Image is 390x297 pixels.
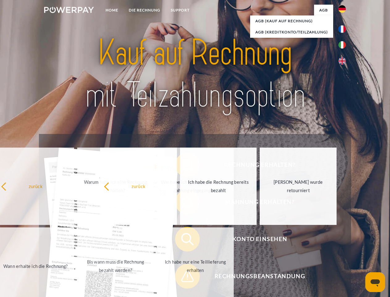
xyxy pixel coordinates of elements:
[124,5,166,16] a: DIE RECHNUNG
[250,27,333,38] a: AGB (Kreditkonto/Teilzahlung)
[81,258,150,274] div: Bis wann muss die Rechnung bezahlt werden?
[175,264,336,289] button: Rechnungsbeanstandung
[184,264,335,289] span: Rechnungsbeanstandung
[104,182,173,190] div: zurück
[81,178,150,195] div: Warum habe ich eine Rechnung erhalten?
[1,182,70,190] div: zurück
[250,15,333,27] a: AGB (Kauf auf Rechnung)
[59,30,331,118] img: title-powerpay_de.svg
[161,258,230,274] div: Ich habe nur eine Teillieferung erhalten
[184,178,253,195] div: Ich habe die Rechnung bereits bezahlt
[184,227,335,252] span: Konto einsehen
[338,25,346,33] img: fr
[314,5,333,16] a: agb
[365,272,385,292] iframe: Schaltfläche zum Öffnen des Messaging-Fensters
[338,5,346,13] img: de
[338,41,346,49] img: it
[166,5,195,16] a: SUPPORT
[100,5,124,16] a: Home
[175,227,336,252] button: Konto einsehen
[338,57,346,65] img: en
[263,178,333,195] div: [PERSON_NAME] wurde retourniert
[1,262,70,270] div: Wann erhalte ich die Rechnung?
[44,7,94,13] img: logo-powerpay-white.svg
